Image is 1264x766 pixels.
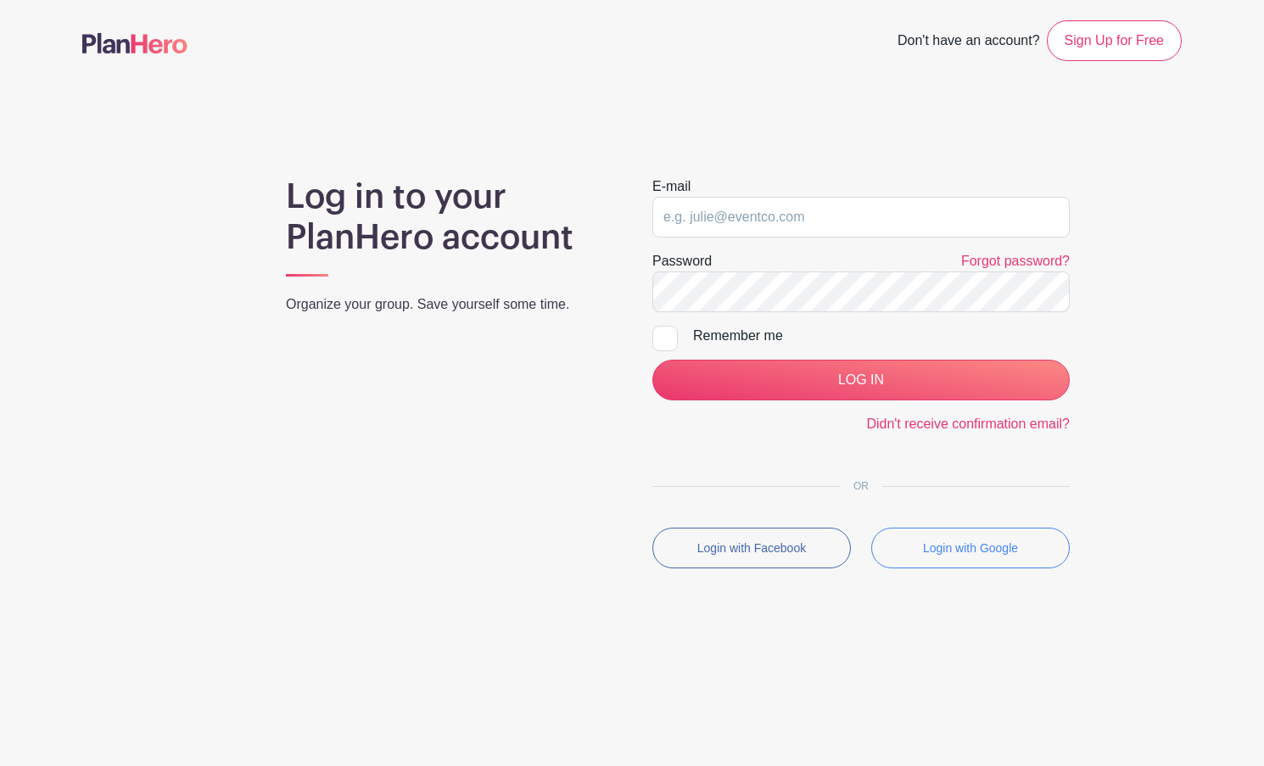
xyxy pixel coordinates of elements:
[697,541,806,555] small: Login with Facebook
[652,197,1070,238] input: e.g. julie@eventco.com
[961,254,1070,268] a: Forgot password?
[871,528,1070,568] button: Login with Google
[652,528,851,568] button: Login with Facebook
[82,33,187,53] img: logo-507f7623f17ff9eddc593b1ce0a138ce2505c220e1c5a4e2b4648c50719b7d32.svg
[652,251,712,271] label: Password
[1047,20,1182,61] a: Sign Up for Free
[923,541,1018,555] small: Login with Google
[286,176,612,258] h1: Log in to your PlanHero account
[866,417,1070,431] a: Didn't receive confirmation email?
[652,360,1070,400] input: LOG IN
[840,480,882,492] span: OR
[693,326,1070,346] div: Remember me
[286,294,612,315] p: Organize your group. Save yourself some time.
[652,176,691,197] label: E-mail
[898,24,1040,61] span: Don't have an account?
